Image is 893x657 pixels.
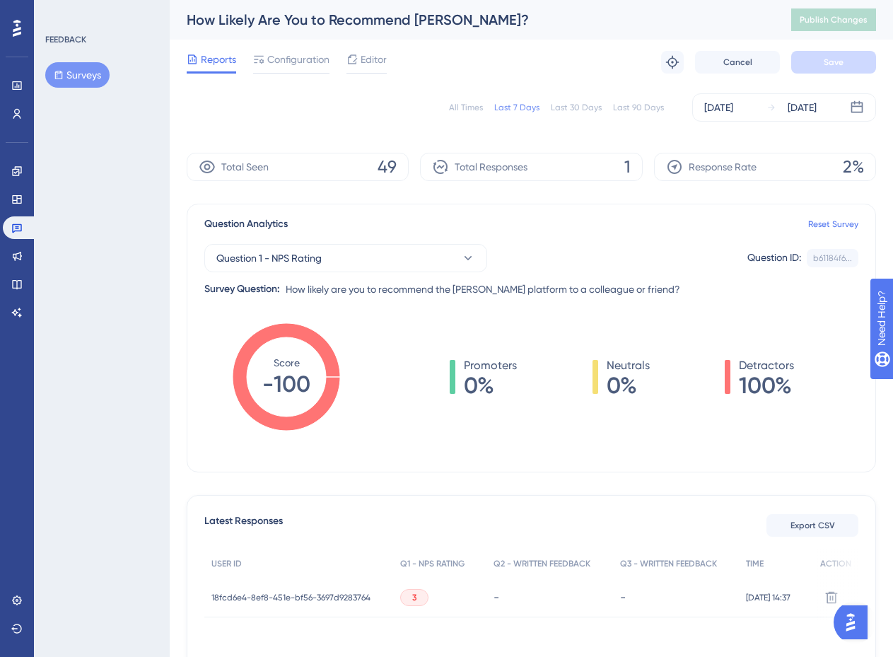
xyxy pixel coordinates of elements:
span: Editor [361,51,387,68]
span: Cancel [723,57,752,68]
span: 0% [607,374,650,397]
span: Reports [201,51,236,68]
span: USER ID [211,558,242,569]
span: Save [824,57,844,68]
span: Configuration [267,51,329,68]
div: How Likely Are You to Recommend [PERSON_NAME]? [187,10,756,30]
div: All Times [449,102,483,113]
span: 49 [378,156,397,178]
span: 3 [412,592,416,603]
span: Need Help? [33,4,88,21]
div: Last 90 Days [613,102,664,113]
span: Neutrals [607,357,650,374]
span: Q3 - WRITTEN FEEDBACK [620,558,717,569]
button: Surveys [45,62,110,88]
span: Export CSV [790,520,835,531]
tspan: Score [274,357,300,368]
span: 100% [739,374,794,397]
span: TIME [746,558,764,569]
button: Save [791,51,876,74]
button: Publish Changes [791,8,876,31]
button: Export CSV [766,514,858,537]
div: Last 30 Days [551,102,602,113]
span: Total Seen [221,158,269,175]
div: FEEDBACK [45,34,86,45]
div: Survey Question: [204,281,280,298]
span: Question 1 - NPS Rating [216,250,322,267]
a: Reset Survey [808,219,858,230]
div: - [620,591,733,604]
span: 2% [843,156,864,178]
span: 18fcd6e4-8ef8-451e-bf56-3697d9283764 [211,592,370,603]
div: Last 7 Days [494,102,539,113]
span: [DATE] 14:37 [746,592,790,603]
div: [DATE] [788,99,817,116]
button: Cancel [695,51,780,74]
span: Question Analytics [204,216,288,233]
span: Response Rate [689,158,757,175]
iframe: UserGuiding AI Assistant Launcher [834,601,876,644]
div: b61184f6... [813,252,852,264]
span: ACTION [820,558,851,569]
div: - [494,591,606,604]
span: 1 [624,156,631,178]
tspan: -100 [262,371,310,397]
div: [DATE] [704,99,733,116]
button: Question 1 - NPS Rating [204,244,487,272]
span: Promoters [464,357,517,374]
span: Q1 - NPS RATING [400,558,465,569]
span: How likely are you to recommend the [PERSON_NAME] platform to a colleague or friend? [286,281,680,298]
span: Q2 - WRITTEN FEEDBACK [494,558,590,569]
span: Total Responses [455,158,527,175]
div: Question ID: [747,249,801,267]
span: Publish Changes [800,14,868,25]
span: 0% [464,374,517,397]
span: Latest Responses [204,513,283,538]
span: Detractors [739,357,794,374]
